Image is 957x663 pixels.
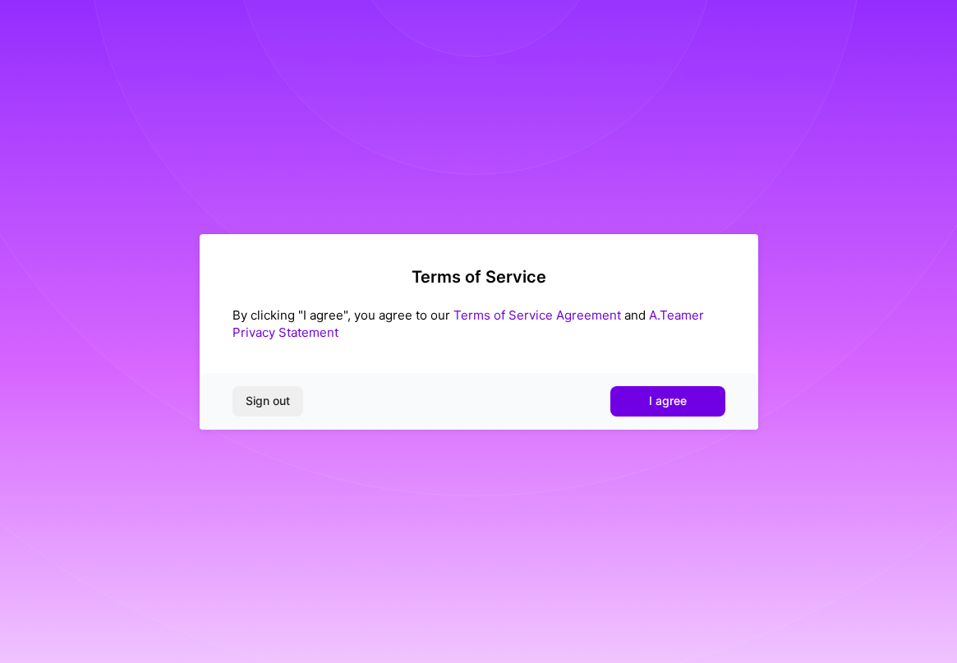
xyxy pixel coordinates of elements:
[232,306,725,341] div: By clicking "I agree", you agree to our and
[232,386,303,416] button: Sign out
[453,307,621,323] a: Terms of Service Agreement
[610,386,725,416] button: I agree
[649,393,687,409] span: I agree
[246,393,290,409] span: Sign out
[232,267,725,287] h2: Terms of Service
